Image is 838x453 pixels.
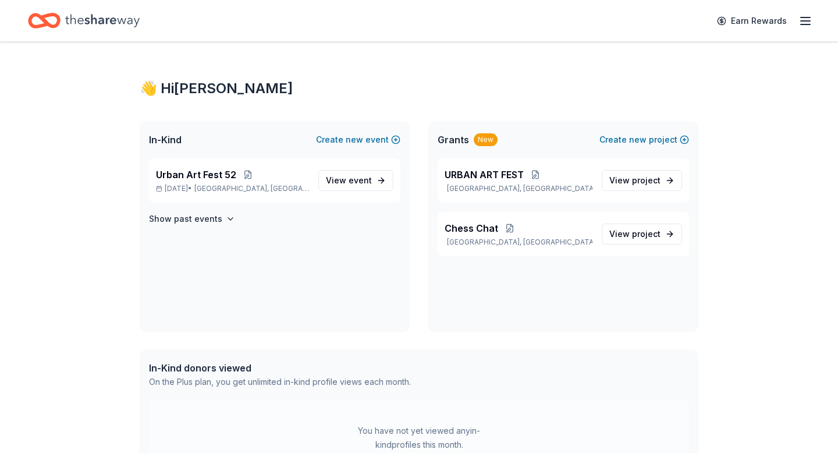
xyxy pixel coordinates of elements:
[316,133,400,147] button: Createnewevent
[318,170,393,191] a: View event
[710,10,794,31] a: Earn Rewards
[346,133,363,147] span: new
[632,175,661,185] span: project
[609,227,661,241] span: View
[599,133,689,147] button: Createnewproject
[609,174,661,187] span: View
[149,212,222,226] h4: Show past events
[140,79,698,98] div: 👋 Hi [PERSON_NAME]
[149,361,411,375] div: In-Kind donors viewed
[156,184,309,193] p: [DATE] •
[445,238,592,247] p: [GEOGRAPHIC_DATA], [GEOGRAPHIC_DATA]
[445,168,524,182] span: URBAN ART FEST
[194,184,309,193] span: [GEOGRAPHIC_DATA], [GEOGRAPHIC_DATA]
[629,133,647,147] span: new
[149,375,411,389] div: On the Plus plan, you get unlimited in-kind profile views each month.
[445,221,498,235] span: Chess Chat
[326,174,372,187] span: View
[445,184,592,193] p: [GEOGRAPHIC_DATA], [GEOGRAPHIC_DATA]
[156,168,236,182] span: Urban Art Fest 52
[632,229,661,239] span: project
[474,133,498,146] div: New
[28,7,140,34] a: Home
[346,424,492,452] div: You have not yet viewed any in-kind profiles this month.
[149,133,182,147] span: In-Kind
[349,175,372,185] span: event
[602,170,682,191] a: View project
[438,133,469,147] span: Grants
[149,212,235,226] button: Show past events
[602,224,682,245] a: View project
